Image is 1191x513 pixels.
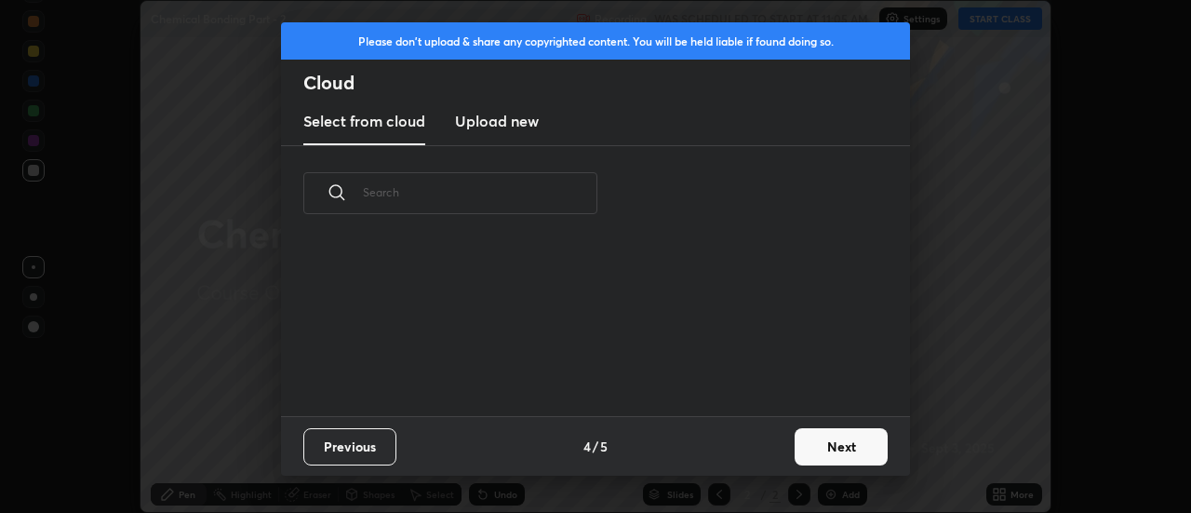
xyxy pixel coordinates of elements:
button: Previous [303,428,396,466]
h3: Upload new [455,110,539,132]
div: grid [281,236,888,416]
h3: Select from cloud [303,110,425,132]
h4: 5 [600,437,608,456]
h2: Cloud [303,71,910,95]
div: Please don't upload & share any copyrighted content. You will be held liable if found doing so. [281,22,910,60]
input: Search [363,153,597,232]
h4: / [593,437,598,456]
h4: 4 [583,437,591,456]
button: Next [795,428,888,466]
